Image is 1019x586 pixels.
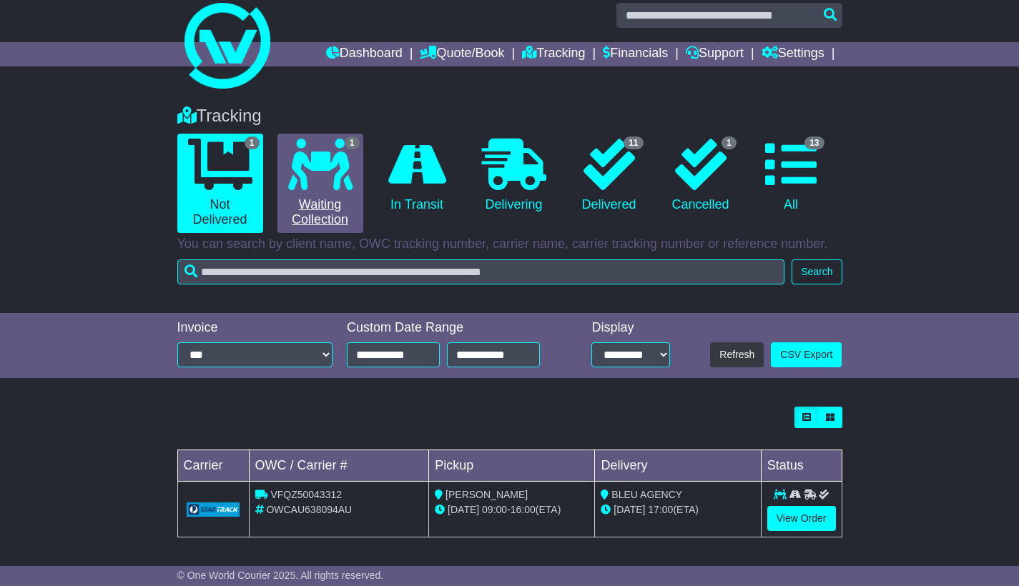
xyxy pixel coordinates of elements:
a: 11 Delivered [571,134,647,218]
td: Pickup [429,450,595,482]
span: 1 [345,136,360,149]
td: Delivery [595,450,761,482]
td: OWC / Carrier # [249,450,429,482]
div: Tracking [170,106,850,126]
a: View Order [767,506,836,531]
span: [DATE] [614,504,645,515]
td: Status [761,450,842,482]
div: Display [591,320,670,336]
span: 1 [722,136,737,149]
span: VFQZ50043312 [270,489,342,500]
span: 17:00 [648,504,673,515]
div: Invoice [177,320,333,336]
button: Search [792,259,842,284]
span: 09:00 [482,504,507,515]
span: [DATE] [448,504,479,515]
p: You can search by client name, OWC tracking number, carrier name, carrier tracking number or refe... [177,237,842,252]
span: BLEU AGENCY [611,489,682,500]
span: 13 [804,136,824,149]
span: 1 [245,136,260,149]
a: CSV Export [771,342,842,367]
a: Financials [603,42,668,66]
a: Quote/Book [420,42,504,66]
a: In Transit [378,134,457,218]
a: 1 Not Delivered [177,134,263,233]
span: OWCAU638094AU [266,504,352,515]
span: [PERSON_NAME] [445,489,528,500]
a: 1 Cancelled [661,134,740,218]
a: Tracking [522,42,585,66]
td: Carrier [177,450,249,482]
a: Delivering [471,134,557,218]
a: Dashboard [326,42,403,66]
div: (ETA) [601,502,754,517]
button: Refresh [710,342,764,367]
span: 11 [624,136,643,149]
span: 16:00 [511,504,536,515]
img: GetCarrierServiceLogo [187,502,240,517]
div: Custom Date Range [347,320,559,336]
a: 1 Waiting Collection [277,134,363,233]
a: 13 All [754,134,828,218]
div: - (ETA) [435,502,589,517]
span: © One World Courier 2025. All rights reserved. [177,570,384,581]
a: Settings [762,42,824,66]
a: Support [686,42,744,66]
